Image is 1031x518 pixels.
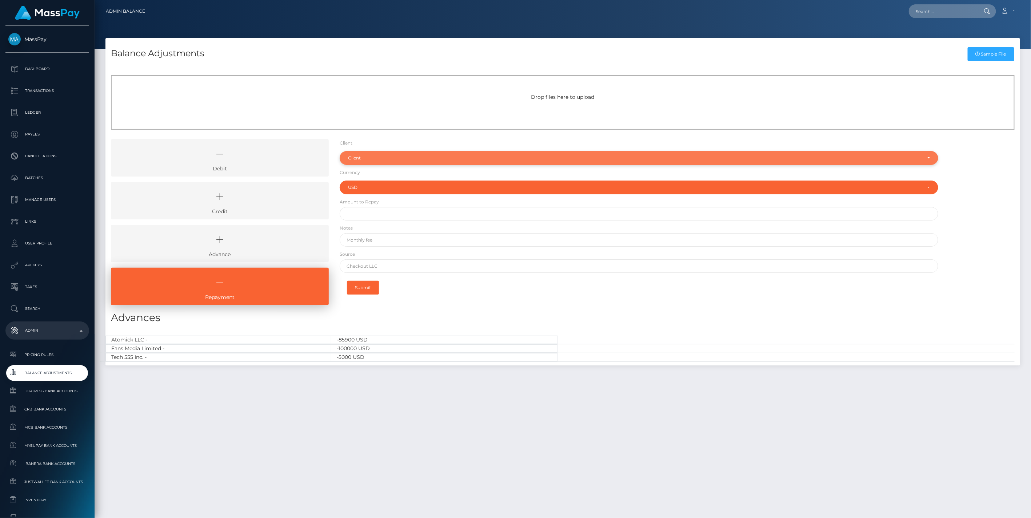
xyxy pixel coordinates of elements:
input: Search... [909,4,977,18]
input: Checkout LLC [340,259,939,273]
p: Ledger [8,107,86,118]
button: USD [340,181,939,194]
a: Search [5,300,89,318]
a: Fortress Bank Accounts [5,383,89,399]
p: Taxes [8,282,86,292]
img: MassPay [8,33,21,45]
p: Payees [8,129,86,140]
span: Inventory [8,496,86,504]
a: MCB Bank Accounts [5,420,89,435]
span: MyEUPay Bank Accounts [8,441,86,450]
button: Submit [347,281,379,295]
p: Search [8,303,86,314]
div: Client [348,155,922,161]
label: Client [340,140,352,146]
a: Inventory [5,492,89,508]
p: Dashboard [8,64,86,74]
span: JustWallet Bank Accounts [8,478,86,486]
a: Admin [5,321,89,340]
a: CRB Bank Accounts [5,401,89,417]
p: Batches [8,173,86,183]
a: Admin Balance [106,4,145,19]
span: CRB Bank Accounts [8,405,86,413]
a: Sample File [968,47,1014,61]
a: Credit [111,182,329,219]
span: MassPay [5,36,89,43]
a: MyEUPay Bank Accounts [5,438,89,453]
span: Ibanera Bank Accounts [8,460,86,468]
a: Debit [111,139,329,177]
a: API Keys [5,256,89,274]
span: Drop files here to upload [531,94,595,100]
a: Ledger [5,104,89,122]
div: -85900 USD [331,336,557,344]
a: Dashboard [5,60,89,78]
h4: Balance Adjustments [111,47,204,60]
a: Batches [5,169,89,187]
span: Pricing Rules [8,351,86,359]
p: Manage Users [8,194,86,205]
a: Cancellations [5,147,89,165]
div: -100000 USD [331,344,557,353]
input: Monthly fee [340,233,939,247]
p: Admin [8,325,86,336]
p: Transactions [8,85,86,96]
div: USD [348,185,922,190]
p: Links [8,216,86,227]
span: Fortress Bank Accounts [8,387,86,395]
label: Amount to Repay [340,199,379,205]
a: Manage Users [5,191,89,209]
a: Links [5,213,89,231]
a: Payees [5,125,89,143]
a: Taxes [5,278,89,296]
span: MCB Bank Accounts [8,423,86,432]
div: Fans Media Limited - [105,344,331,353]
a: Advance [111,225,329,262]
label: Currency [340,169,360,176]
a: Repayment [111,268,329,305]
p: User Profile [8,238,86,249]
a: Ibanera Bank Accounts [5,456,89,472]
label: Source [340,251,355,258]
a: Pricing Rules [5,347,89,363]
p: Cancellations [8,151,86,162]
p: API Keys [8,260,86,271]
label: Notes [340,225,353,231]
div: -5000 USD [331,353,557,361]
div: Atomick LLC - [105,336,331,344]
a: Transactions [5,82,89,100]
h3: Advances [111,311,1015,325]
button: Client [340,151,939,165]
a: JustWallet Bank Accounts [5,474,89,490]
a: User Profile [5,234,89,252]
a: Balance Adjustments [5,365,89,381]
img: MassPay Logo [15,6,80,20]
div: Tech 555 Inc. - [105,353,331,361]
span: Balance Adjustments [8,369,86,377]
